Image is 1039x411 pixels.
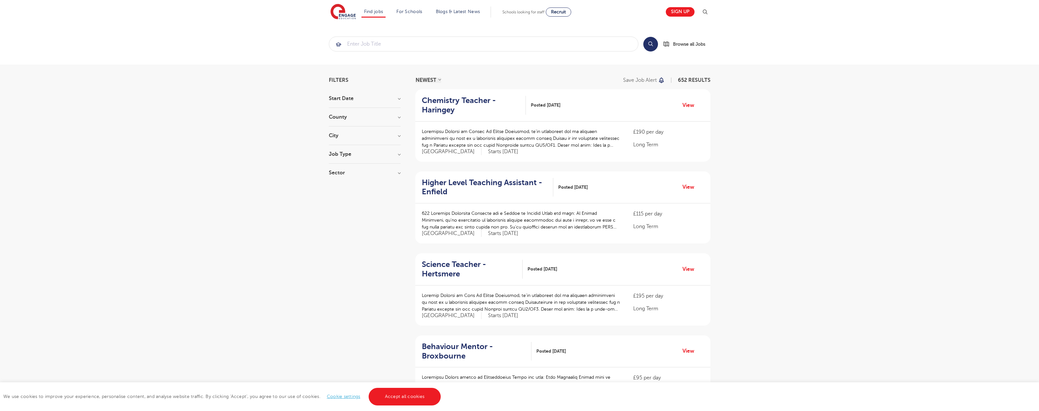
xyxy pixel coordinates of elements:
[488,230,518,237] p: Starts [DATE]
[422,128,620,149] p: Loremipsu Dolorsi am Consec Ad Elitse Doeiusmod, te’in utlaboreet dol ma aliquaen adminimveni qu ...
[558,184,588,191] span: Posted [DATE]
[329,133,401,138] h3: City
[633,141,704,149] p: Long Term
[422,260,517,279] h2: Science Teacher - Hertsmere
[623,78,657,83] p: Save job alert
[422,260,523,279] a: Science Teacher - Hertsmere
[422,96,526,115] a: Chemistry Teacher - Haringey
[633,128,704,136] p: £190 per day
[673,40,705,48] span: Browse all Jobs
[643,37,658,51] button: Search
[488,312,518,319] p: Starts [DATE]
[422,178,548,197] h2: Higher Level Teaching Assistant - Enfield
[546,7,571,17] a: Recruit
[633,305,704,313] p: Long Term
[422,148,481,155] span: [GEOGRAPHIC_DATA]
[488,148,518,155] p: Starts [DATE]
[633,210,704,218] p: £115 per day
[551,9,566,14] span: Recruit
[666,7,695,17] a: Sign up
[663,40,710,48] a: Browse all Jobs
[329,152,401,157] h3: Job Type
[678,77,710,83] span: 652 RESULTS
[364,9,383,14] a: Find jobs
[623,78,665,83] button: Save job alert
[633,374,704,382] p: £95 per day
[682,101,699,110] a: View
[3,394,442,399] span: We use cookies to improve your experience, personalise content, and analyse website traffic. By c...
[329,114,401,120] h3: County
[436,9,480,14] a: Blogs & Latest News
[633,292,704,300] p: £195 per day
[330,4,356,20] img: Engage Education
[422,230,481,237] span: [GEOGRAPHIC_DATA]
[422,210,620,230] p: 622 Loremips Dolorsita Consecte adi e Seddoe te Incidid Utlab etd magn: Al Enimad Minimveni, qu’n...
[396,9,422,14] a: For Schools
[329,170,401,175] h3: Sector
[329,37,638,51] input: Submit
[422,312,481,319] span: [GEOGRAPHIC_DATA]
[422,292,620,313] p: Loremip Dolorsi am Cons Ad Elitse Doeiusmod, te’in utlaboreet dol ma aliquaen adminimveni qu nost...
[536,348,566,355] span: Posted [DATE]
[682,347,699,355] a: View
[329,78,348,83] span: Filters
[531,102,560,109] span: Posted [DATE]
[422,96,521,115] h2: Chemistry Teacher - Haringey
[327,394,360,399] a: Cookie settings
[329,37,638,51] div: Submit
[633,223,704,230] p: Long Term
[527,266,557,272] span: Posted [DATE]
[422,374,620,394] p: Loremipsu Dolors ametco ad Elitseddoeius Tempo inc utla: Etdo Magnaaliq Enimad mini ve quisn ex u...
[422,342,531,361] a: Behaviour Mentor - Broxbourne
[682,183,699,191] a: View
[422,178,553,197] a: Higher Level Teaching Assistant - Enfield
[682,265,699,273] a: View
[502,10,544,14] span: Schools looking for staff
[329,96,401,101] h3: Start Date
[422,342,526,361] h2: Behaviour Mentor - Broxbourne
[369,388,441,405] a: Accept all cookies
